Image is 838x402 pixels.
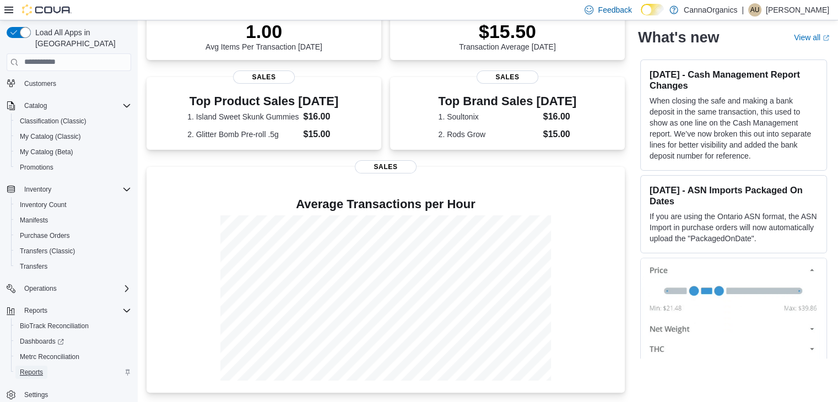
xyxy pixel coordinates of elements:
h3: [DATE] - Cash Management Report Changes [650,69,818,91]
a: Classification (Classic) [15,115,91,128]
span: My Catalog (Beta) [15,145,131,159]
button: Inventory Count [11,197,136,213]
span: BioTrack Reconciliation [15,319,131,333]
button: Promotions [11,160,136,175]
button: Operations [2,281,136,296]
span: Classification (Classic) [20,117,86,126]
span: Customers [20,77,131,90]
dt: 1. Soultonix [439,111,539,122]
span: Promotions [20,163,53,172]
span: Inventory [24,185,51,194]
span: Reports [24,306,47,315]
button: Inventory [20,183,56,196]
span: Purchase Orders [20,231,70,240]
a: Purchase Orders [15,229,74,242]
button: Transfers [11,259,136,274]
dd: $15.00 [543,128,577,141]
button: Classification (Classic) [11,113,136,129]
a: Settings [20,388,52,401]
dd: $15.00 [303,128,340,141]
button: Catalog [2,98,136,113]
div: Avg Items Per Transaction [DATE] [206,20,322,51]
button: Reports [2,303,136,318]
button: Inventory [2,182,136,197]
span: Reports [20,368,43,377]
span: Metrc Reconciliation [15,350,131,363]
span: Reports [15,366,131,379]
a: My Catalog (Beta) [15,145,78,159]
button: Reports [20,304,52,317]
span: Metrc Reconciliation [20,352,79,361]
span: Manifests [15,214,131,227]
span: Settings [20,388,131,401]
button: My Catalog (Classic) [11,129,136,144]
input: Dark Mode [641,4,664,15]
h2: What's new [638,29,719,46]
p: CannaOrganics [684,3,737,17]
h4: Average Transactions per Hour [155,198,616,211]
button: My Catalog (Beta) [11,144,136,160]
span: Operations [20,282,131,295]
a: Dashboards [15,335,68,348]
span: Purchase Orders [15,229,131,242]
span: My Catalog (Classic) [20,132,81,141]
button: Catalog [20,99,51,112]
a: Customers [20,77,61,90]
span: Sales [233,70,295,84]
p: $15.50 [459,20,556,42]
button: Metrc Reconciliation [11,349,136,365]
dt: 2. Rods Grow [439,129,539,140]
span: Operations [24,284,57,293]
span: Sales [355,160,417,173]
a: Promotions [15,161,58,174]
dt: 2. Glitter Bomb Pre-roll .5g [187,129,299,140]
span: Transfers (Classic) [20,247,75,256]
span: My Catalog (Beta) [20,148,73,156]
div: Transaction Average [DATE] [459,20,556,51]
button: Reports [11,365,136,380]
span: Transfers [20,262,47,271]
span: BioTrack Reconciliation [20,322,89,330]
a: Dashboards [11,334,136,349]
span: Feedback [598,4,631,15]
h3: [DATE] - ASN Imports Packaged On Dates [650,184,818,207]
a: Transfers (Classic) [15,245,79,258]
a: Manifests [15,214,52,227]
a: Inventory Count [15,198,71,211]
button: Purchase Orders [11,228,136,243]
p: If you are using the Ontario ASN format, the ASN Import in purchase orders will now automatically... [650,211,818,244]
button: BioTrack Reconciliation [11,318,136,334]
img: Cova [22,4,72,15]
dd: $16.00 [543,110,577,123]
dt: 1. Island Sweet Skunk Gummies [187,111,299,122]
span: Catalog [20,99,131,112]
button: Operations [20,282,61,295]
div: Autumn Underwood [748,3,761,17]
h3: Top Brand Sales [DATE] [439,95,577,108]
span: Promotions [15,161,131,174]
svg: External link [823,35,829,41]
a: My Catalog (Classic) [15,130,85,143]
span: AU [750,3,760,17]
span: Catalog [24,101,47,110]
dd: $16.00 [303,110,340,123]
span: Sales [477,70,538,84]
button: Transfers (Classic) [11,243,136,259]
span: Dashboards [15,335,131,348]
p: When closing the safe and making a bank deposit in the same transaction, this used to show as one... [650,95,818,161]
a: View allExternal link [794,33,829,42]
p: 1.00 [206,20,322,42]
p: [PERSON_NAME] [766,3,829,17]
span: My Catalog (Classic) [15,130,131,143]
span: Inventory [20,183,131,196]
span: Manifests [20,216,48,225]
p: | [742,3,744,17]
a: BioTrack Reconciliation [15,319,93,333]
span: Transfers (Classic) [15,245,131,258]
h3: Top Product Sales [DATE] [187,95,340,108]
button: Manifests [11,213,136,228]
span: Dashboards [20,337,64,346]
span: Transfers [15,260,131,273]
a: Transfers [15,260,52,273]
